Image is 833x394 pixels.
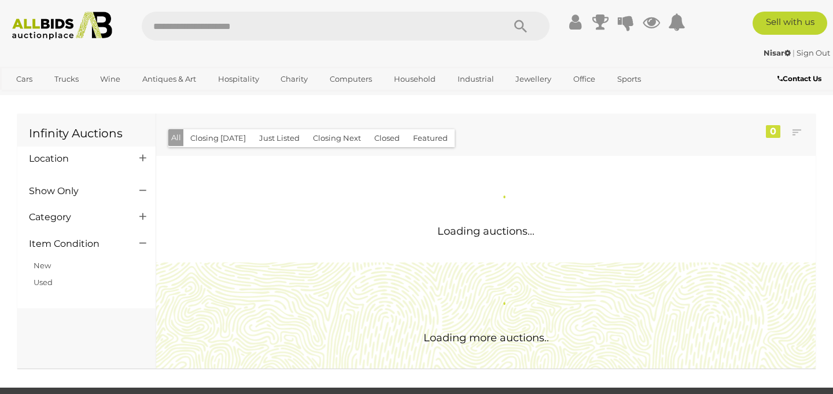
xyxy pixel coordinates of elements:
img: Allbids.com.au [6,12,119,40]
a: Used [34,278,53,287]
span: Loading auctions... [437,225,535,238]
button: Closing Next [306,129,368,147]
h1: Infinity Auctions [29,127,144,140]
a: Nisar [764,48,793,57]
a: Computers [322,70,379,89]
button: Featured [406,129,455,147]
a: Sell with us [753,12,827,35]
a: Jewellery [508,70,559,89]
a: Trucks [47,70,86,89]
b: Contact Us [777,74,821,83]
div: 0 [766,125,780,138]
h4: Item Condition [29,239,122,249]
a: Antiques & Art [135,70,204,89]
a: Sign Out [797,48,830,57]
a: Hospitality [211,70,267,89]
h4: Location [29,154,122,164]
a: Cars [9,70,40,89]
a: New [34,261,51,270]
h4: Category [29,212,122,222]
button: Closing [DATE] [183,129,253,147]
a: [GEOGRAPHIC_DATA] [9,89,106,108]
span: Loading more auctions.. [423,331,549,344]
a: Contact Us [777,72,824,85]
span: | [793,48,795,57]
a: Charity [273,70,315,89]
a: Sports [610,70,648,89]
button: Just Listed [252,129,307,147]
a: Household [386,70,443,89]
h4: Show Only [29,186,122,196]
button: Search [492,12,550,41]
a: Office [566,70,603,89]
button: Closed [367,129,407,147]
button: All [168,129,184,146]
strong: Nisar [764,48,791,57]
a: Wine [93,70,128,89]
a: Industrial [450,70,502,89]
